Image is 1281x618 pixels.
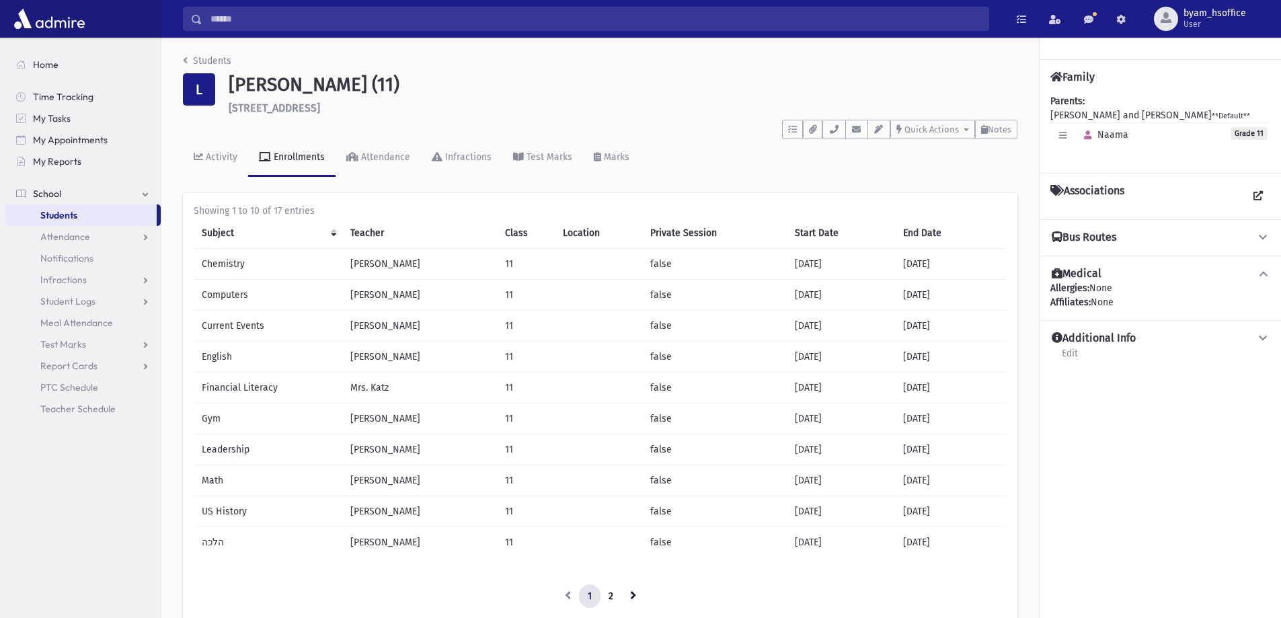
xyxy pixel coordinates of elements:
button: Bus Routes [1050,231,1270,245]
h4: Additional Info [1052,332,1136,346]
a: Activity [183,139,248,177]
td: [DATE] [787,279,895,310]
td: [PERSON_NAME] [342,465,497,496]
a: 1 [579,584,600,609]
td: [DATE] [787,403,895,434]
span: Infractions [40,274,87,286]
td: 11 [497,403,555,434]
a: View all Associations [1246,184,1270,208]
span: Teacher Schedule [40,403,116,415]
td: [DATE] [895,341,1007,372]
td: 11 [497,279,555,310]
img: AdmirePro [11,5,88,32]
td: US History [194,496,342,527]
td: [PERSON_NAME] [342,496,497,527]
td: 11 [497,434,555,465]
th: Subject [194,218,342,249]
td: [PERSON_NAME] [342,341,497,372]
td: [DATE] [895,527,1007,557]
td: Math [194,465,342,496]
a: Report Cards [5,355,161,377]
div: Showing 1 to 10 of 17 entries [194,204,1007,218]
span: Grade 11 [1231,127,1268,140]
div: None [1050,295,1270,309]
div: None [1050,281,1270,309]
td: [PERSON_NAME] [342,527,497,557]
h6: [STREET_ADDRESS] [229,102,1017,114]
td: 11 [497,248,555,279]
div: Attendance [358,151,410,163]
td: English [194,341,342,372]
a: Marks [583,139,640,177]
td: false [642,341,786,372]
a: My Tasks [5,108,161,129]
span: Report Cards [40,360,98,372]
td: false [642,279,786,310]
div: Infractions [442,151,492,163]
a: Attendance [5,226,161,247]
td: 11 [497,341,555,372]
b: Affiliates: [1050,297,1091,308]
td: [DATE] [787,527,895,557]
b: Allergies: [1050,282,1089,294]
input: Search [202,7,988,31]
td: false [642,496,786,527]
a: My Appointments [5,129,161,151]
a: Teacher Schedule [5,398,161,420]
td: 11 [497,310,555,341]
div: Test Marks [524,151,572,163]
span: My Reports [33,155,81,167]
a: Notifications [5,247,161,269]
a: Students [5,204,157,226]
a: Infractions [5,269,161,291]
td: Computers [194,279,342,310]
a: Test Marks [5,334,161,355]
a: Enrollments [248,139,336,177]
td: [DATE] [787,310,895,341]
td: [DATE] [895,248,1007,279]
td: Mrs. Katz [342,372,497,403]
a: Meal Attendance [5,312,161,334]
span: Quick Actions [904,124,959,134]
span: Attendance [40,231,90,243]
td: Chemistry [194,248,342,279]
a: School [5,183,161,204]
td: 11 [497,372,555,403]
span: My Tasks [33,112,71,124]
span: User [1183,19,1246,30]
td: Leadership [194,434,342,465]
span: Notifications [40,252,93,264]
span: Naama [1078,129,1128,141]
a: Student Logs [5,291,161,312]
td: false [642,434,786,465]
button: Additional Info [1050,332,1270,346]
td: false [642,372,786,403]
span: Student Logs [40,295,95,307]
h1: [PERSON_NAME] (11) [229,73,1017,96]
a: Attendance [336,139,421,177]
b: Parents: [1050,95,1085,107]
td: Current Events [194,310,342,341]
span: PTC Schedule [40,381,98,393]
span: Students [40,209,77,221]
td: [DATE] [895,434,1007,465]
td: false [642,310,786,341]
h4: Family [1050,71,1095,83]
a: My Reports [5,151,161,172]
a: Infractions [421,139,502,177]
button: Medical [1050,267,1270,281]
td: Financial Literacy [194,372,342,403]
td: false [642,527,786,557]
span: School [33,188,61,200]
th: End Date [895,218,1007,249]
th: Class [497,218,555,249]
th: Location [555,218,643,249]
span: Meal Attendance [40,317,113,329]
td: [DATE] [895,279,1007,310]
a: Home [5,54,161,75]
a: Test Marks [502,139,583,177]
td: false [642,465,786,496]
span: Test Marks [40,338,86,350]
td: 11 [497,496,555,527]
span: Notes [988,124,1011,134]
